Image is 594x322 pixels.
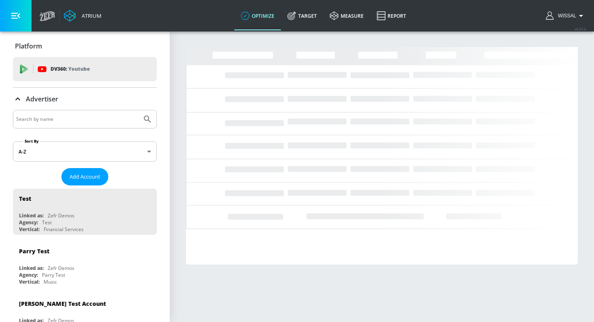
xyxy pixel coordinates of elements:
[19,271,38,278] div: Agency:
[19,219,38,226] div: Agency:
[281,1,323,30] a: Target
[13,141,157,162] div: A-Z
[19,265,44,271] div: Linked as:
[61,168,108,185] button: Add Account
[575,27,586,31] span: v 4.25.4
[44,278,57,285] div: Music
[234,1,281,30] a: optimize
[64,10,101,22] a: Atrium
[23,139,40,144] label: Sort By
[42,271,65,278] div: Parry Test
[78,12,101,19] div: Atrium
[13,189,157,235] div: TestLinked as:Zefr DemosAgency:TestVertical:Financial Services
[370,1,413,30] a: Report
[15,42,42,51] p: Platform
[48,212,74,219] div: Zefr Demos
[19,278,40,285] div: Vertical:
[68,65,90,73] p: Youtube
[19,195,31,202] div: Test
[44,226,84,233] div: Financial Services
[19,247,49,255] div: Parry Test
[13,241,157,287] div: Parry TestLinked as:Zefr DemosAgency:Parry TestVertical:Music
[13,57,157,81] div: DV360: Youtube
[70,172,100,181] span: Add Account
[26,95,58,103] p: Advertiser
[13,35,157,57] div: Platform
[42,219,52,226] div: Test
[19,212,44,219] div: Linked as:
[16,114,139,124] input: Search by name
[19,300,106,307] div: [PERSON_NAME] Test Account
[13,88,157,110] div: Advertiser
[48,265,74,271] div: Zefr Demos
[555,13,576,19] span: login as: wissal.elhaddaoui@zefr.com
[19,226,40,233] div: Vertical:
[546,11,586,21] button: Wissal
[51,65,90,74] p: DV360:
[323,1,370,30] a: measure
